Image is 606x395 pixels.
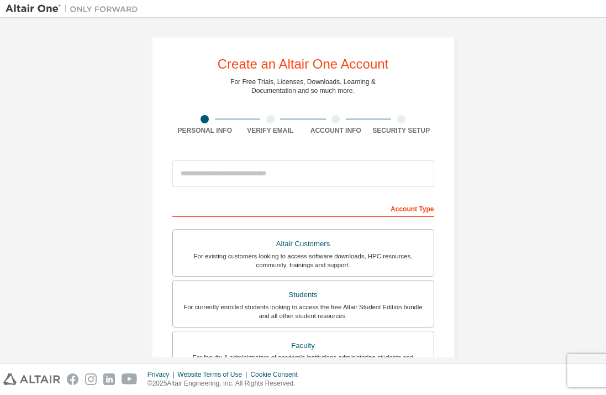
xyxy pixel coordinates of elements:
[250,370,304,379] div: Cookie Consent
[122,373,138,385] img: youtube.svg
[177,370,250,379] div: Website Terms of Use
[218,58,389,71] div: Create an Altair One Account
[172,126,238,135] div: Personal Info
[180,338,427,354] div: Faculty
[85,373,97,385] img: instagram.svg
[180,303,427,320] div: For currently enrolled students looking to access the free Altair Student Edition bundle and all ...
[180,287,427,303] div: Students
[147,370,177,379] div: Privacy
[303,126,369,135] div: Account Info
[103,373,115,385] img: linkedin.svg
[147,379,304,388] p: © 2025 Altair Engineering, Inc. All Rights Reserved.
[230,77,376,95] div: For Free Trials, Licenses, Downloads, Learning & Documentation and so much more.
[238,126,303,135] div: Verify Email
[180,236,427,252] div: Altair Customers
[172,199,434,217] div: Account Type
[67,373,78,385] img: facebook.svg
[3,373,60,385] img: altair_logo.svg
[368,126,434,135] div: Security Setup
[6,3,144,14] img: Altair One
[180,353,427,371] div: For faculty & administrators of academic institutions administering students and accessing softwa...
[180,252,427,269] div: For existing customers looking to access software downloads, HPC resources, community, trainings ...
